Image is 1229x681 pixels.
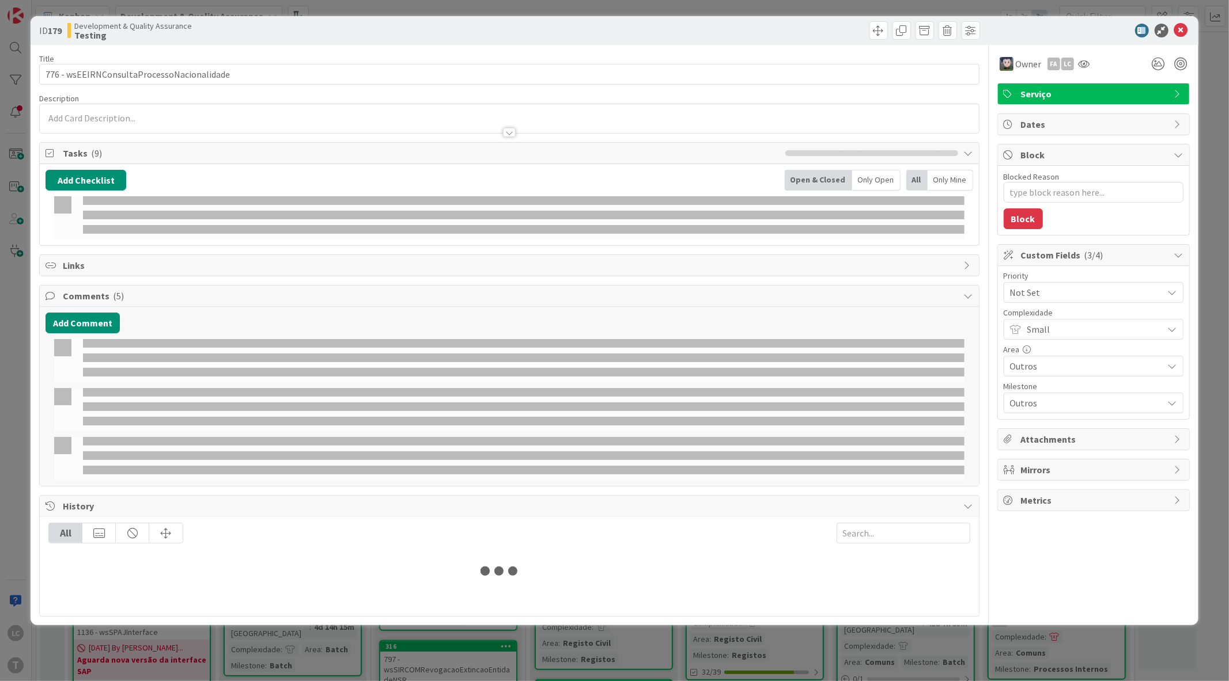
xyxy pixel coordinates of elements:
[1004,208,1043,229] button: Block
[113,290,124,302] span: ( 5 )
[63,499,958,513] span: History
[837,523,970,543] input: Search...
[1004,345,1183,353] div: Area
[63,146,779,160] span: Tasks
[1010,284,1158,300] span: Not Set
[1004,309,1183,317] div: Complexidade
[48,25,62,36] b: 179
[1021,493,1169,507] span: Metrics
[1004,382,1183,390] div: Milestone
[1004,172,1060,182] label: Blocked Reason
[63,258,958,272] span: Links
[1016,57,1042,71] span: Owner
[906,170,928,191] div: All
[1048,58,1060,70] div: FA
[1021,432,1169,446] span: Attachments
[1021,248,1169,262] span: Custom Fields
[1027,321,1158,337] span: Small
[39,64,979,85] input: type card name here...
[49,523,82,543] div: All
[1021,148,1169,162] span: Block
[1010,358,1158,374] span: Outros
[39,54,54,64] label: Title
[1084,249,1103,261] span: ( 3/4 )
[39,24,62,37] span: ID
[63,289,958,303] span: Comments
[1021,463,1169,477] span: Mirrors
[928,170,973,191] div: Only Mine
[39,93,79,104] span: Description
[46,170,126,191] button: Add Checklist
[852,170,901,191] div: Only Open
[74,21,192,31] span: Development & Quality Assurance
[74,31,192,40] b: Testing
[1021,87,1169,101] span: Serviço
[91,147,102,159] span: ( 9 )
[46,313,120,333] button: Add Comment
[1061,58,1074,70] div: LC
[785,170,852,191] div: Open & Closed
[1010,395,1158,411] span: Outros
[1004,272,1183,280] div: Priority
[1000,57,1014,71] img: LS
[1021,117,1169,131] span: Dates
